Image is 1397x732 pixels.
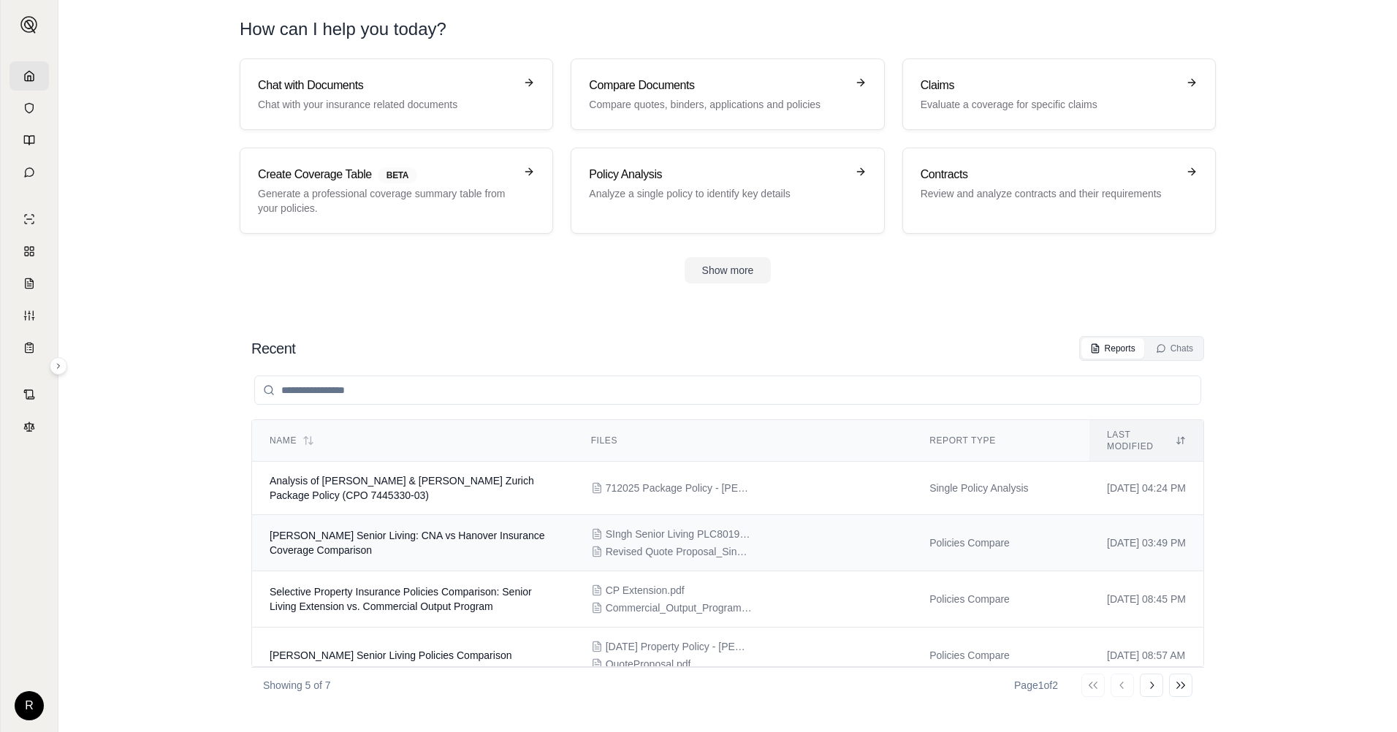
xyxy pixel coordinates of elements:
[912,628,1089,684] td: Policies Compare
[589,97,845,112] p: Compare quotes, binders, applications and policies
[9,380,49,409] a: Contract Analysis
[606,544,752,559] span: Revised Quote Proposal_Singh Senior Living.pdf
[240,148,553,234] a: Create Coverage TableBETAGenerate a professional coverage summary table from your policies.
[606,657,691,671] span: QuoteProposal.pdf
[571,58,884,130] a: Compare DocumentsCompare quotes, binders, applications and policies
[240,18,1216,41] h1: How can I help you today?
[270,649,511,661] span: Singh Senior Living Policies Comparison
[912,571,1089,628] td: Policies Compare
[9,61,49,91] a: Home
[15,691,44,720] div: R
[606,527,752,541] span: SIngh Senior Living PLC8019269018 and UMB8019300784 Proposal with forms.pdf
[921,166,1177,183] h3: Contracts
[1014,678,1058,693] div: Page 1 of 2
[270,530,545,556] span: Singh Senior Living: CNA vs Hanover Insurance Coverage Comparison
[902,58,1216,130] a: ClaimsEvaluate a coverage for specific claims
[270,435,556,446] div: Name
[574,420,912,462] th: Files
[912,462,1089,515] td: Single Policy Analysis
[1090,343,1135,354] div: Reports
[1089,462,1203,515] td: [DATE] 04:24 PM
[9,94,49,123] a: Documents Vault
[589,77,845,94] h3: Compare Documents
[15,10,44,39] button: Expand sidebar
[921,77,1177,94] h3: Claims
[606,583,685,598] span: CP Extension.pdf
[571,148,884,234] a: Policy AnalysisAnalyze a single policy to identify key details
[263,678,331,693] p: Showing 5 of 7
[258,77,514,94] h3: Chat with Documents
[50,357,67,375] button: Expand sidebar
[921,97,1177,112] p: Evaluate a coverage for specific claims
[9,158,49,187] a: Chat
[912,420,1089,462] th: Report Type
[1147,338,1202,359] button: Chats
[1107,429,1186,452] div: Last modified
[589,186,845,201] p: Analyze a single policy to identify key details
[9,301,49,330] a: Custom Report
[378,167,417,183] span: BETA
[258,166,514,183] h3: Create Coverage Table
[9,205,49,234] a: Single Policy
[258,97,514,112] p: Chat with your insurance related documents
[606,639,752,654] span: 2024.06.30 Property Policy - Singh Senior Living - Insured copy.pdf
[20,16,38,34] img: Expand sidebar
[1089,628,1203,684] td: [DATE] 08:57 AM
[258,186,514,216] p: Generate a professional coverage summary table from your policies.
[270,586,532,612] span: Selective Property Insurance Policies Comparison: Senior Living Extension vs. Commercial Output P...
[1081,338,1144,359] button: Reports
[606,601,752,615] span: Commercial_Output_Program_Flyer.pdf
[1089,515,1203,571] td: [DATE] 03:49 PM
[685,257,772,283] button: Show more
[270,475,534,501] span: Analysis of Kert Huber & David L Golwitzer's Zurich Package Policy (CPO 7445330-03)
[606,481,752,495] span: 712025 Package Policy - Kert Huber & David L Golwitzer Policy.pdf
[1089,571,1203,628] td: [DATE] 08:45 PM
[921,186,1177,201] p: Review and analyze contracts and their requirements
[9,333,49,362] a: Coverage Table
[251,338,295,359] h2: Recent
[240,58,553,130] a: Chat with DocumentsChat with your insurance related documents
[9,237,49,266] a: Policy Comparisons
[589,166,845,183] h3: Policy Analysis
[912,515,1089,571] td: Policies Compare
[9,126,49,155] a: Prompt Library
[1156,343,1193,354] div: Chats
[9,269,49,298] a: Claim Coverage
[902,148,1216,234] a: ContractsReview and analyze contracts and their requirements
[9,412,49,441] a: Legal Search Engine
